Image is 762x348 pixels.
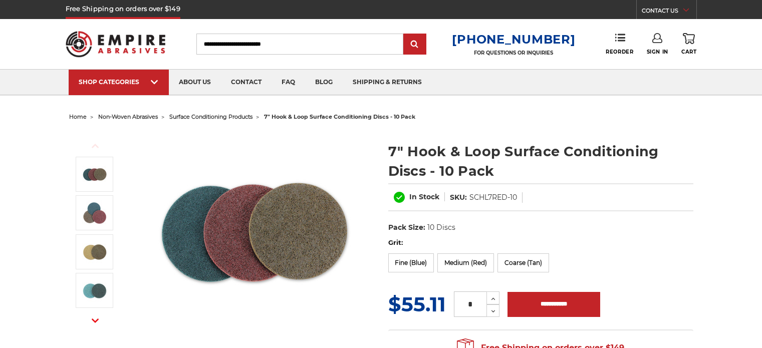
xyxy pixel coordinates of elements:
[82,200,107,225] img: 7 inch non woven scotchbrite discs
[469,192,517,203] dd: SCHL7RED-10
[681,33,696,55] a: Cart
[409,192,439,201] span: In Stock
[452,50,575,56] p: FOR QUESTIONS OR INQUIRIES
[606,33,633,55] a: Reorder
[388,292,446,316] span: $55.11
[98,113,158,120] a: non-woven abrasives
[82,162,107,187] img: 7 inch surface conditioning discs
[272,70,305,95] a: faq
[388,238,693,248] label: Grit:
[343,70,432,95] a: shipping & returns
[647,49,668,55] span: Sign In
[155,131,355,331] img: 7 inch surface conditioning discs
[452,32,575,47] a: [PHONE_NUMBER]
[450,192,467,203] dt: SKU:
[82,278,107,303] img: blue - fine surface conditioning hook and loop disc
[388,142,693,181] h1: 7" Hook & Loop Surface Conditioning Discs - 10 Pack
[83,309,107,331] button: Next
[305,70,343,95] a: blog
[642,5,696,19] a: CONTACT US
[79,78,159,86] div: SHOP CATEGORIES
[405,35,425,55] input: Submit
[169,70,221,95] a: about us
[427,222,455,233] dd: 10 Discs
[83,135,107,157] button: Previous
[606,49,633,55] span: Reorder
[82,239,107,264] img: tan - coarse surface conditioning hook and loop disc
[69,113,87,120] a: home
[169,113,252,120] a: surface conditioning products
[388,222,425,233] dt: Pack Size:
[221,70,272,95] a: contact
[66,25,166,64] img: Empire Abrasives
[681,49,696,55] span: Cart
[264,113,415,120] span: 7" hook & loop surface conditioning discs - 10 pack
